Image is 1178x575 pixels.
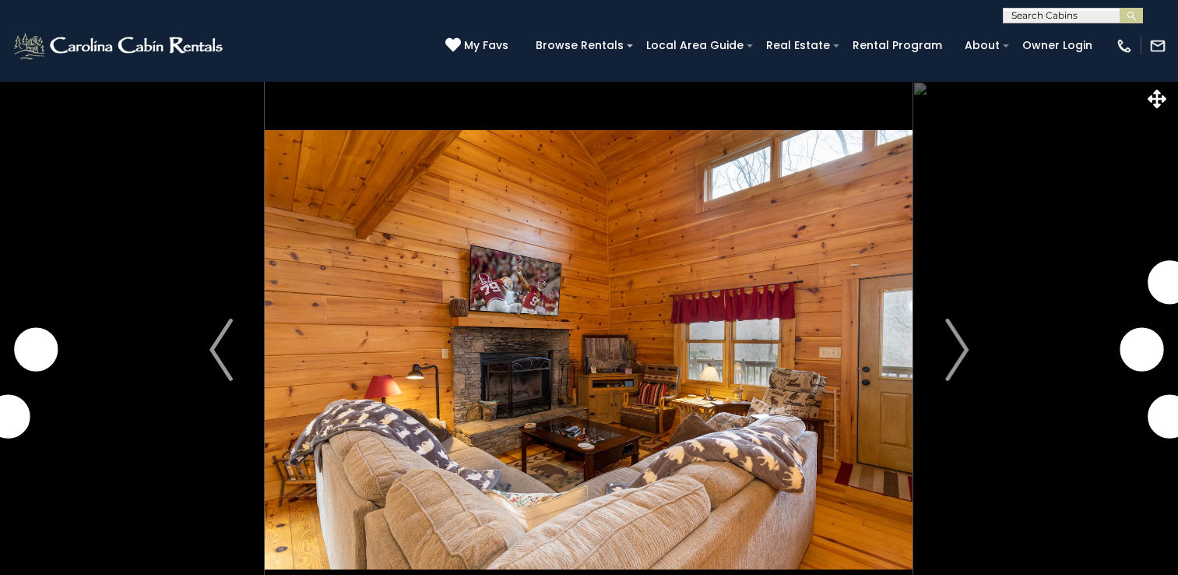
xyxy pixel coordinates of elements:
img: arrow [945,319,969,381]
img: White-1-2.png [12,30,227,62]
img: phone-regular-white.png [1116,37,1133,55]
a: Local Area Guide [638,34,751,58]
a: Real Estate [758,34,838,58]
a: Owner Login [1014,34,1100,58]
a: My Favs [445,37,512,55]
span: My Favs [464,37,508,54]
a: Browse Rentals [528,34,631,58]
img: mail-regular-white.png [1149,37,1166,55]
img: arrow [209,319,233,381]
a: About [957,34,1007,58]
a: Rental Program [845,34,950,58]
